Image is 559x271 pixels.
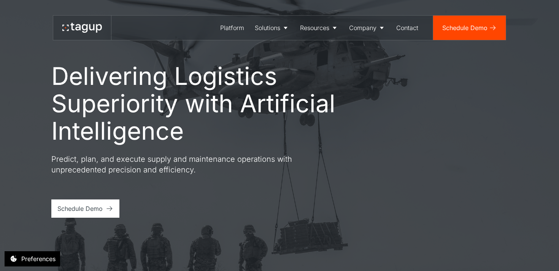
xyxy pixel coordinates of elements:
div: Schedule Demo [57,204,103,213]
a: Company [344,16,391,40]
a: Resources [295,16,344,40]
div: Contact [396,23,418,32]
a: Platform [215,16,249,40]
a: Schedule Demo [433,16,506,40]
p: Predict, plan, and execute supply and maintenance operations with unprecedented precision and eff... [51,154,325,175]
div: Resources [300,23,329,32]
a: Schedule Demo [51,199,119,218]
div: Schedule Demo [442,23,488,32]
a: Solutions [249,16,295,40]
div: Preferences [21,254,56,263]
h1: Delivering Logistics Superiority with Artificial Intelligence [51,62,371,145]
div: Platform [220,23,244,32]
div: Company [349,23,376,32]
a: Contact [391,16,424,40]
div: Solutions [255,23,280,32]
